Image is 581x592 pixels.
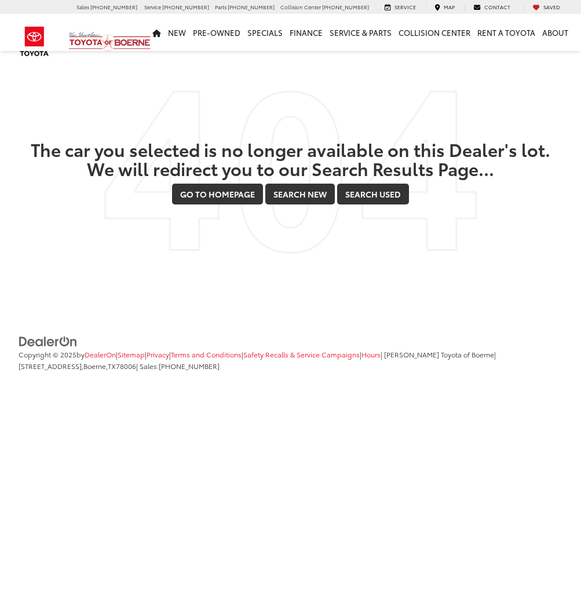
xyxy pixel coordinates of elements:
span: Sales [76,3,89,10]
span: by [76,349,116,359]
span: [PHONE_NUMBER] [159,361,220,371]
span: Service [144,3,161,10]
span: | [169,349,242,359]
span: Saved [543,3,560,10]
span: Contact [484,3,510,10]
a: Finance [286,14,326,51]
span: | [242,349,360,359]
a: DealerOn Home Page [85,349,116,359]
span: | [116,349,145,359]
span: Boerne, [83,361,108,371]
span: [STREET_ADDRESS], [19,361,83,371]
span: Collision Center [280,3,321,10]
a: Go to Homepage [172,184,263,204]
a: Safety Recalls & Service Campaigns, Opens in a new tab [243,349,360,359]
a: Contact [465,3,519,11]
span: Map [444,3,455,10]
span: Copyright © 2025 [19,349,76,359]
span: Service [394,3,416,10]
h2: The car you selected is no longer available on this Dealer's lot. We will redirect you to our Sea... [19,140,563,178]
a: Search Used [337,184,409,204]
span: 78006 [116,361,136,371]
span: [PHONE_NUMBER] [228,3,275,10]
a: Service & Parts: Opens in a new tab [326,14,395,51]
img: Vic Vaughan Toyota of Boerne [68,31,151,52]
a: Home [149,14,165,51]
a: Specials [244,14,286,51]
span: TX [108,361,116,371]
a: DealerOn [19,335,78,346]
a: Hours [361,349,381,359]
a: Service [376,3,425,11]
img: Toyota [13,23,56,60]
span: | [360,349,381,359]
span: | [145,349,169,359]
span: | [PERSON_NAME] Toyota of Boerne [381,349,494,359]
span: [PHONE_NUMBER] [90,3,137,10]
a: Sitemap [118,349,145,359]
a: Pre-Owned [189,14,244,51]
a: Map [426,3,463,11]
img: DealerOn [19,335,78,348]
a: Search New [265,184,335,204]
a: About [539,14,572,51]
a: Terms and Conditions [171,349,242,359]
span: | Sales: [136,361,220,371]
a: New [165,14,189,51]
span: Parts [215,3,226,10]
a: Rent a Toyota [474,14,539,51]
a: My Saved Vehicles [524,3,569,11]
a: Privacy [147,349,169,359]
span: [PHONE_NUMBER] [322,3,369,10]
span: [PHONE_NUMBER] [162,3,209,10]
a: Collision Center [395,14,474,51]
